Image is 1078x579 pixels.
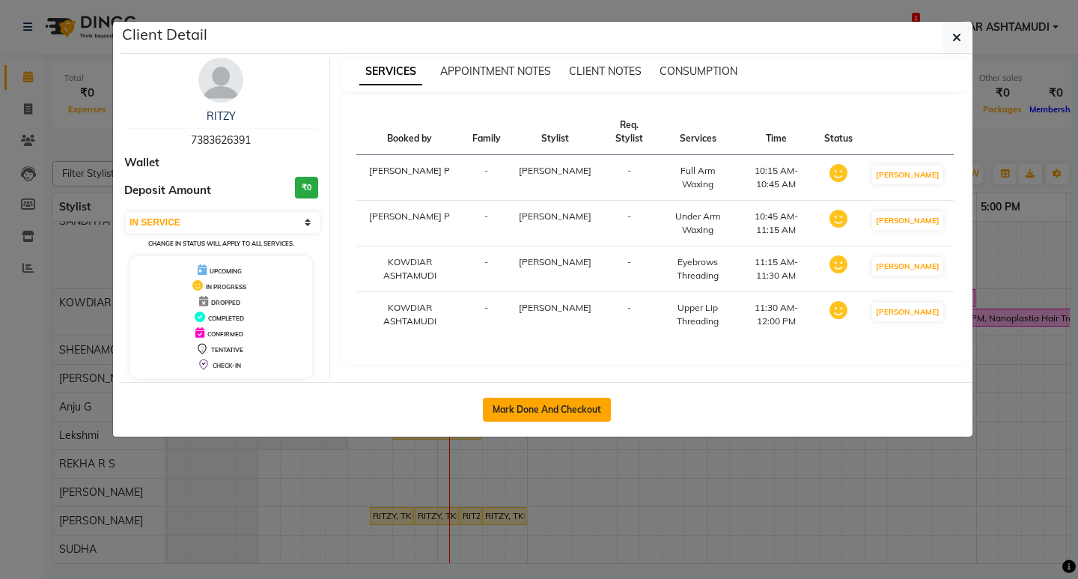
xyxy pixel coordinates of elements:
span: SERVICES [359,58,422,85]
span: CLIENT NOTES [569,64,642,78]
div: Eyebrows Threading [668,255,728,282]
span: DROPPED [211,299,240,306]
th: Status [815,109,862,155]
td: KOWDIAR ASHTAMUDI [356,246,463,292]
h5: Client Detail [122,23,207,46]
td: 11:15 AM-11:30 AM [737,246,815,292]
span: Wallet [124,154,159,172]
div: Upper Lip Threading [668,301,728,328]
td: 11:30 AM-12:00 PM [737,292,815,338]
button: [PERSON_NAME] [872,303,943,321]
a: RITZY [207,109,236,123]
h3: ₹0 [295,177,318,198]
button: [PERSON_NAME] [872,257,943,276]
span: 7383626391 [191,133,251,147]
span: APPOINTMENT NOTES [440,64,551,78]
td: [PERSON_NAME] P [356,201,463,246]
th: Services [659,109,737,155]
span: COMPLETED [208,315,244,322]
span: [PERSON_NAME] [519,165,591,176]
td: [PERSON_NAME] P [356,155,463,201]
button: Mark Done And Checkout [483,398,611,422]
th: Req. Stylist [600,109,659,155]
th: Family [463,109,510,155]
span: IN PROGRESS [206,283,246,291]
td: - [463,246,510,292]
td: KOWDIAR ASHTAMUDI [356,292,463,338]
small: Change in status will apply to all services. [148,240,294,247]
span: UPCOMING [210,267,242,275]
th: Booked by [356,109,463,155]
span: CONFIRMED [207,330,243,338]
img: avatar [198,58,243,103]
td: 10:45 AM-11:15 AM [737,201,815,246]
td: - [600,246,659,292]
td: - [463,292,510,338]
td: - [463,155,510,201]
td: - [600,155,659,201]
span: TENTATIVE [211,346,243,354]
th: Stylist [510,109,600,155]
span: Deposit Amount [124,182,211,199]
span: CONSUMPTION [660,64,737,78]
span: [PERSON_NAME] [519,210,591,222]
button: [PERSON_NAME] [872,166,943,184]
td: - [600,292,659,338]
td: 10:15 AM-10:45 AM [737,155,815,201]
span: [PERSON_NAME] [519,302,591,313]
td: - [463,201,510,246]
div: Full Arm Waxing [668,164,728,191]
span: CHECK-IN [213,362,241,369]
span: [PERSON_NAME] [519,256,591,267]
th: Time [737,109,815,155]
td: - [600,201,659,246]
button: [PERSON_NAME] [872,211,943,230]
div: Under Arm Waxing [668,210,728,237]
